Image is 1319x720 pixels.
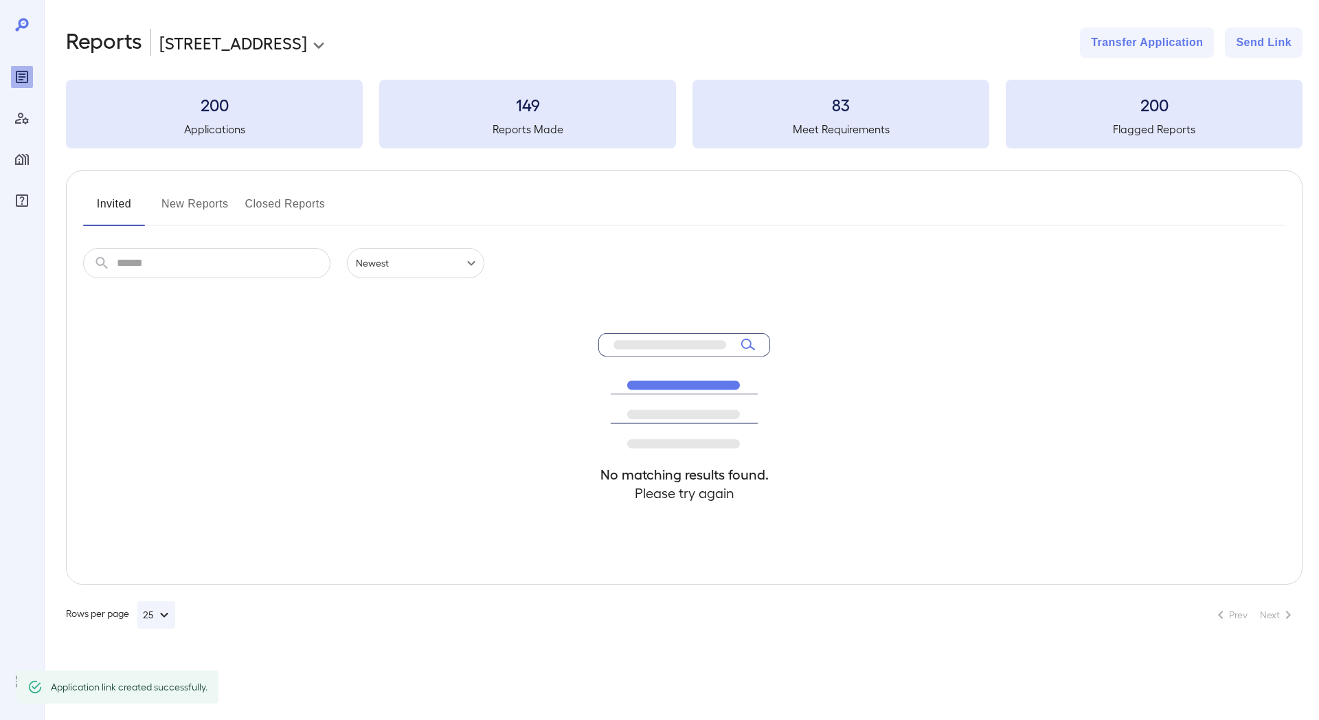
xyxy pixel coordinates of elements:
div: FAQ [11,190,33,212]
div: Manage Properties [11,148,33,170]
h3: 200 [66,93,363,115]
h3: 149 [379,93,676,115]
button: Send Link [1225,27,1303,58]
h5: Reports Made [379,121,676,137]
div: Reports [11,66,33,88]
div: Application link created successfully. [51,675,207,699]
summary: 200Applications149Reports Made83Meet Requirements200Flagged Reports [66,80,1303,148]
button: Closed Reports [245,193,326,226]
h5: Flagged Reports [1006,121,1303,137]
p: [STREET_ADDRESS] [159,32,307,54]
h3: 200 [1006,93,1303,115]
h5: Applications [66,121,363,137]
h3: 83 [692,93,989,115]
div: Rows per page [66,601,175,629]
nav: pagination navigation [1206,604,1303,626]
div: Log Out [11,671,33,693]
h4: Please try again [598,484,770,502]
h4: No matching results found. [598,465,770,484]
button: Transfer Application [1080,27,1214,58]
div: Newest [347,248,484,278]
button: Invited [83,193,145,226]
h2: Reports [66,27,142,58]
h5: Meet Requirements [692,121,989,137]
button: New Reports [161,193,229,226]
div: Manage Users [11,107,33,129]
button: 25 [137,601,175,629]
